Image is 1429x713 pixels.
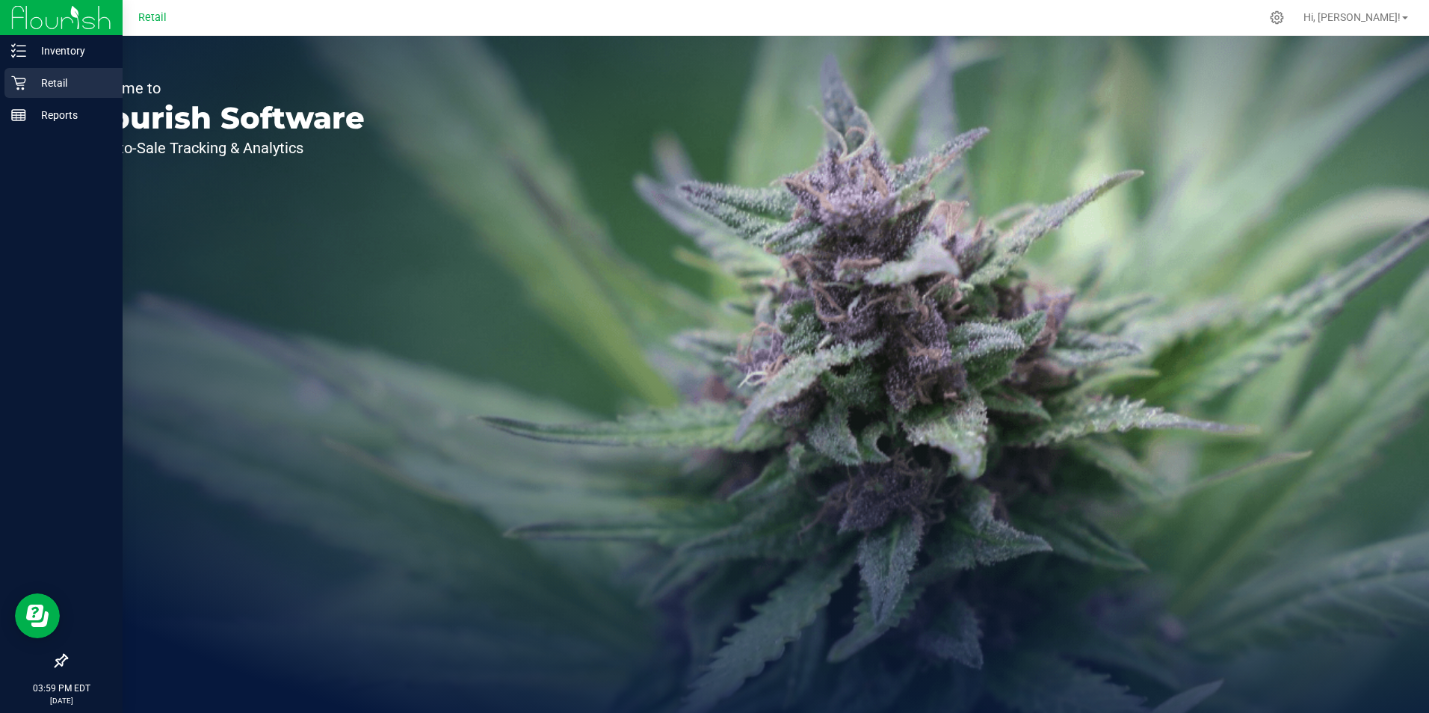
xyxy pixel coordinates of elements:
p: 03:59 PM EDT [7,682,116,695]
p: [DATE] [7,695,116,706]
iframe: Resource center [15,593,60,638]
span: Hi, [PERSON_NAME]! [1303,11,1401,23]
p: Welcome to [81,81,365,96]
inline-svg: Retail [11,75,26,90]
div: Manage settings [1268,10,1286,25]
span: Retail [138,11,167,24]
p: Retail [26,74,116,92]
inline-svg: Inventory [11,43,26,58]
inline-svg: Reports [11,108,26,123]
p: Reports [26,106,116,124]
p: Flourish Software [81,103,365,133]
p: Inventory [26,42,116,60]
p: Seed-to-Sale Tracking & Analytics [81,141,365,155]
